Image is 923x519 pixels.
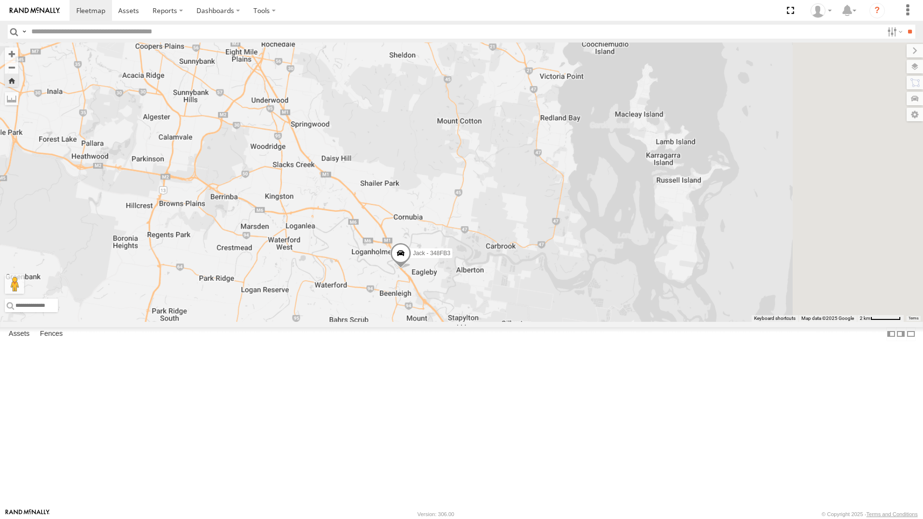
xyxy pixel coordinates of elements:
[907,108,923,121] label: Map Settings
[5,60,18,74] button: Zoom out
[909,317,919,320] a: Terms (opens in new tab)
[801,316,854,321] span: Map data ©2025 Google
[906,327,916,341] label: Hide Summary Table
[857,315,904,322] button: Map Scale: 2 km per 59 pixels
[20,25,28,39] label: Search Query
[413,250,450,257] span: Jack - 348FB3
[867,511,918,517] a: Terms and Conditions
[886,327,896,341] label: Dock Summary Table to the Left
[4,327,34,341] label: Assets
[418,511,454,517] div: Version: 306.00
[807,3,835,18] div: Marco DiBenedetto
[896,327,906,341] label: Dock Summary Table to the Right
[35,327,68,341] label: Fences
[822,511,918,517] div: © Copyright 2025 -
[5,92,18,105] label: Measure
[10,7,60,14] img: rand-logo.svg
[869,3,885,18] i: ?
[5,274,24,294] button: Drag Pegman onto the map to open Street View
[5,74,18,87] button: Zoom Home
[754,315,796,322] button: Keyboard shortcuts
[860,316,870,321] span: 2 km
[5,509,50,519] a: Visit our Website
[5,47,18,60] button: Zoom in
[883,25,904,39] label: Search Filter Options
